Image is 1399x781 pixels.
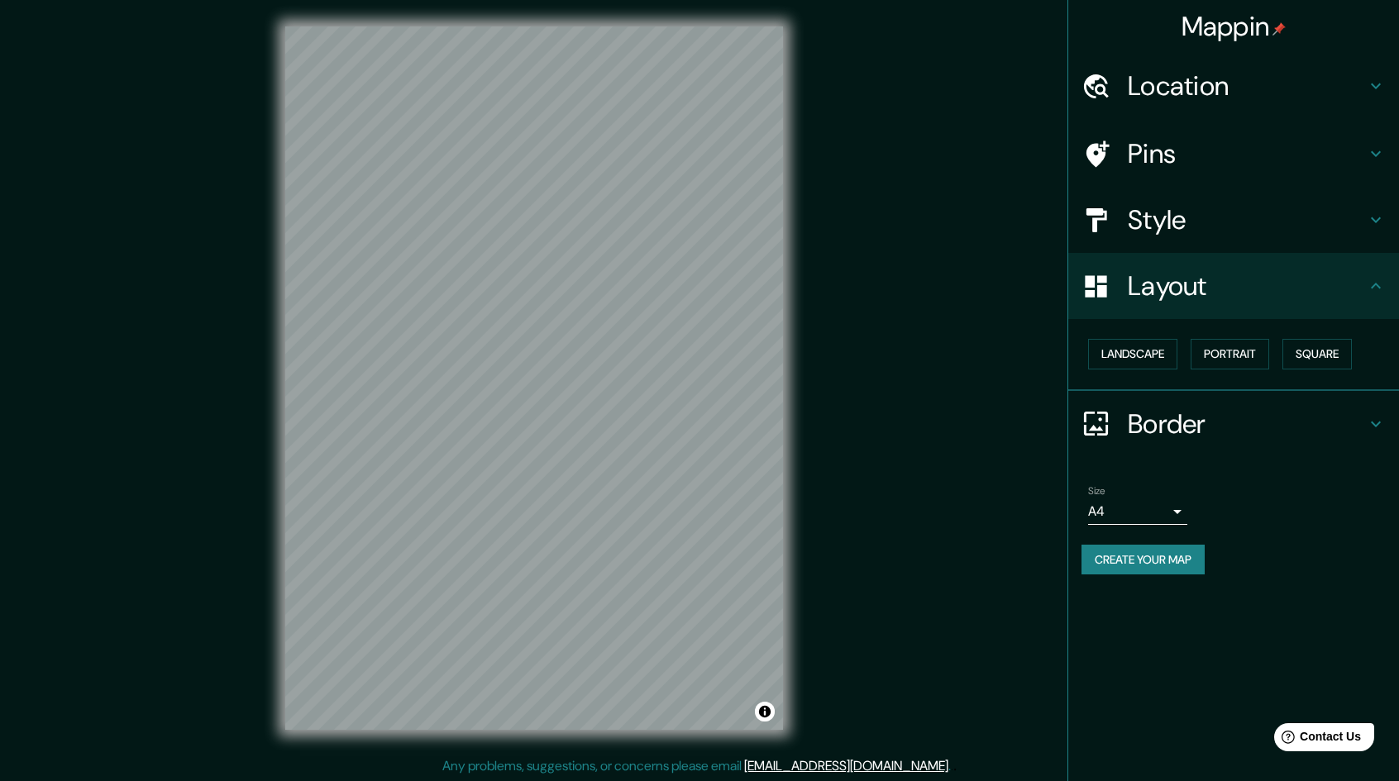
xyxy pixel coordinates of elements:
h4: Pins [1128,137,1366,170]
button: Toggle attribution [755,702,775,721]
button: Landscape [1088,339,1177,369]
p: Any problems, suggestions, or concerns please email . [442,756,951,776]
iframe: Help widget launcher [1252,717,1381,763]
button: Square [1282,339,1352,369]
button: Portrait [1191,339,1269,369]
h4: Border [1128,407,1366,441]
div: Pins [1068,121,1399,187]
div: Location [1068,53,1399,119]
div: Layout [1068,253,1399,319]
h4: Style [1128,203,1366,236]
div: Border [1068,391,1399,457]
img: pin-icon.png [1272,22,1286,36]
div: A4 [1088,498,1187,525]
button: Create your map [1081,545,1205,575]
canvas: Map [285,26,783,730]
h4: Mappin [1182,10,1287,43]
a: [EMAIL_ADDRESS][DOMAIN_NAME] [744,757,948,774]
div: Style [1068,187,1399,253]
div: . [953,756,957,776]
label: Size [1088,483,1105,498]
div: . [951,756,953,776]
h4: Layout [1128,269,1366,302]
h4: Location [1128,69,1366,102]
